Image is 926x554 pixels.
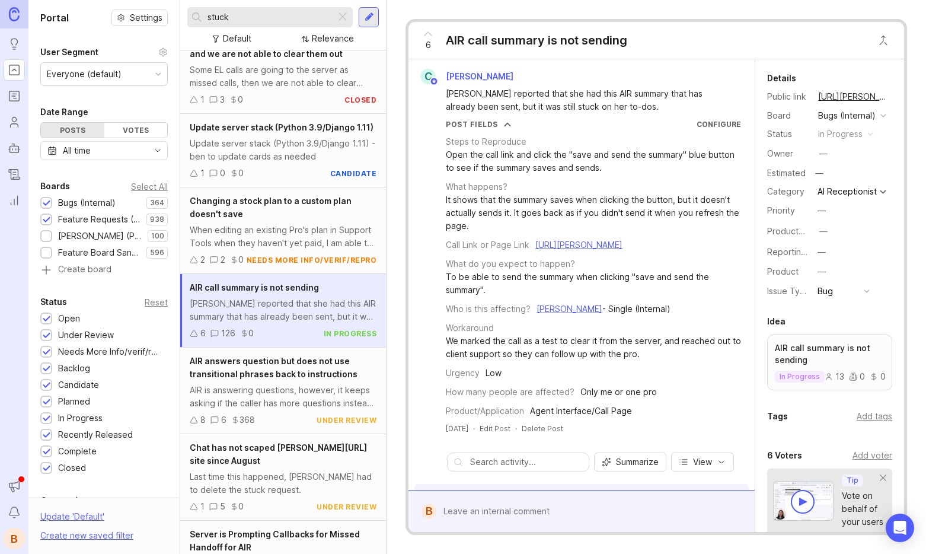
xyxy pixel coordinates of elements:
[150,198,164,208] p: 364
[4,33,25,55] a: Ideas
[767,205,795,215] label: Priority
[470,456,583,469] input: Search activity...
[446,193,741,233] div: It shows that the summary saves when clicking the button, but it doesn't actually sends it. It go...
[480,424,510,434] div: Edit Post
[190,137,376,163] div: Update server stack (Python 3.9/Django 1.11) - ben to update cards as needed
[58,378,99,391] div: Candidate
[324,329,377,339] div: in progress
[4,59,25,81] a: Portal
[446,87,731,113] div: [PERSON_NAME] reported that she had this AIR summary that has already been sent, but it was still...
[446,424,468,433] time: [DATE]
[223,32,251,45] div: Default
[825,372,844,381] div: 13
[180,348,386,434] a: AIR answers question but does not use transitional phrases back to instructionsAIR is answering q...
[446,119,511,129] button: Post Fields
[221,253,225,266] div: 2
[180,27,386,114] a: EL calls are getting stucked on the server and we are not able to clear them outSome EL calls are...
[190,529,360,552] span: Server is Prompting Callbacks for Missed Handoff for AIR
[330,168,377,179] div: candidate
[58,395,90,408] div: Planned
[818,187,877,196] div: AI Receptionist
[190,282,319,292] span: AIR call summary is not sending
[616,456,659,468] span: Summarize
[818,128,863,141] div: in progress
[446,321,494,335] div: Workaround
[317,502,376,512] div: under review
[446,148,741,174] div: Open the call link and click the "save and send the summary" blue button to see if the summary sa...
[857,410,892,423] div: Add tags
[852,449,892,462] div: Add voter
[220,167,225,180] div: 0
[40,11,69,25] h1: Portal
[4,164,25,185] a: Changelog
[535,240,622,250] a: [URL][PERSON_NAME]
[446,257,575,270] div: What do you expect to happen?
[180,114,386,187] a: Update server stack (Python 3.9/Django 1.11)Update server stack (Python 3.9/Django 1.11) - ben to...
[446,303,531,316] div: Who is this affecting?
[767,247,831,257] label: Reporting Team
[47,68,122,81] div: Everyone (default)
[180,434,386,521] a: Chat has not scaped [PERSON_NAME][URL] site since AugustLast time this happened, [PERSON_NAME] ha...
[148,146,167,155] svg: toggle icon
[200,253,205,266] div: 2
[693,456,712,468] span: View
[190,224,376,250] div: When editing an existing Pro's plan in Support Tools when they haven't yet paid, I am able to cho...
[58,461,86,475] div: Closed
[767,169,806,177] div: Estimated
[871,28,895,52] button: Close button
[767,185,809,198] div: Category
[190,196,352,219] span: Changing a stock plan to a custom plan doesn't save
[40,295,67,309] div: Status
[104,123,168,138] div: Votes
[886,514,914,542] div: Open Intercom Messenger
[537,304,602,314] a: [PERSON_NAME]
[248,327,254,340] div: 0
[818,265,826,278] div: —
[317,415,376,425] div: under review
[446,386,574,399] div: How many people are affected?
[446,367,480,380] div: Urgency
[111,9,168,26] a: Settings
[190,470,376,496] div: Last time this happened, [PERSON_NAME] had to delete the stuck request.
[58,329,114,342] div: Under Review
[58,428,133,441] div: Recently Released
[446,71,513,81] span: [PERSON_NAME]
[4,476,25,497] button: Announcements
[238,93,243,106] div: 0
[247,255,377,265] div: needs more info/verif/repro
[40,265,168,276] a: Create board
[58,412,103,425] div: In Progress
[819,225,828,238] div: —
[849,372,865,381] div: 0
[580,386,657,399] div: Only me or one pro
[446,119,498,129] div: Post Fields
[671,453,734,472] button: View
[775,342,885,366] p: AIR call summary is not sending
[818,246,826,259] div: —
[238,500,244,513] div: 0
[63,144,91,157] div: All time
[446,32,627,49] div: AIR call summary is not sending
[58,230,142,243] div: [PERSON_NAME] (Public)
[344,95,376,105] div: closed
[446,270,741,297] div: To be able to send the summary when clicking "save and send the summary".
[190,122,373,132] span: Update server stack (Python 3.9/Django 1.11)
[870,372,886,381] div: 0
[818,285,833,298] div: Bug
[537,303,670,316] div: - Single (Internal)
[221,413,226,426] div: 6
[767,109,809,122] div: Board
[767,147,809,160] div: Owner
[446,180,507,193] div: What happens?
[200,500,205,513] div: 1
[40,529,133,542] div: Create new saved filter
[4,528,25,549] button: B
[200,413,206,426] div: 8
[200,167,205,180] div: 1
[767,71,796,85] div: Details
[767,448,802,463] div: 6 Voters
[847,476,858,485] p: Tip
[207,11,331,24] input: Search...
[4,190,25,211] a: Reporting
